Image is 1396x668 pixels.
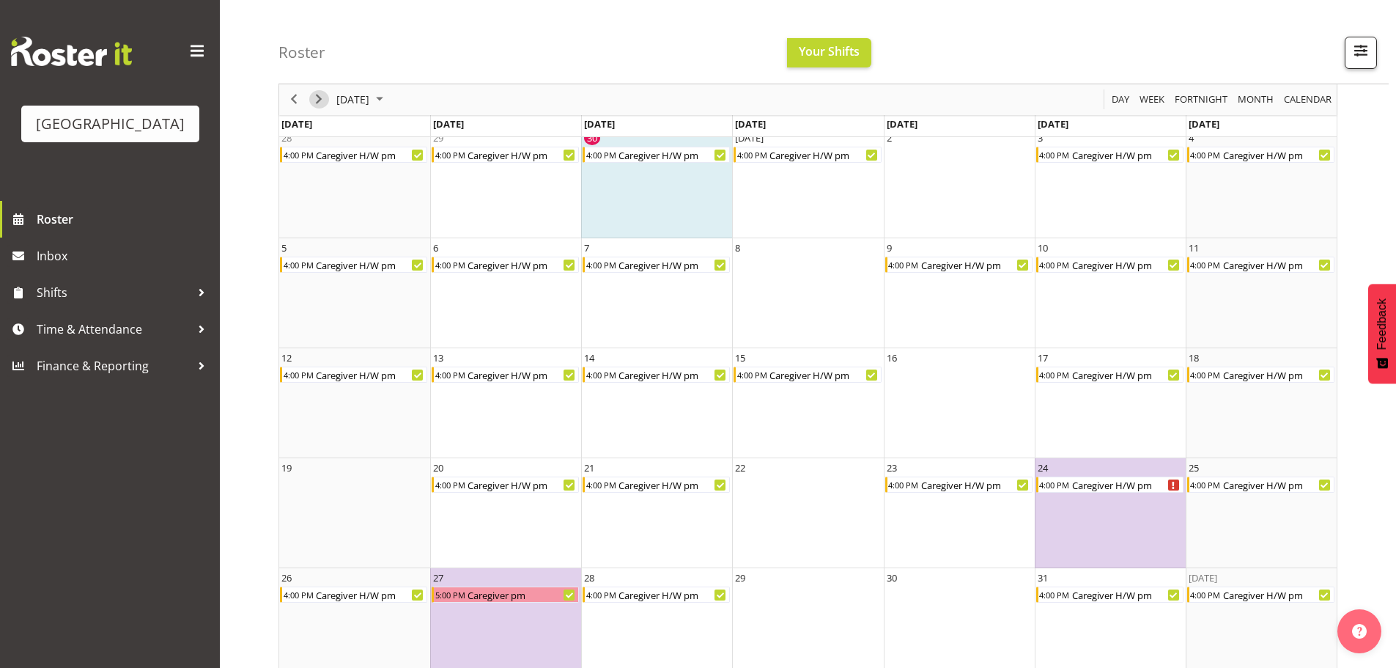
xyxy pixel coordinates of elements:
td: Thursday, October 23, 2025 [884,458,1035,568]
div: 17 [1038,350,1048,365]
div: 4:00 PM [1189,367,1222,382]
div: 15 [735,350,745,365]
div: 31 [1038,570,1048,585]
div: Caregiver H/W pm [1222,477,1334,492]
td: Friday, October 24, 2025 [1035,458,1186,568]
div: 28 [584,570,594,585]
div: Caregiver H/W pm Begin From Friday, October 17, 2025 at 4:00:00 PM GMT+13:00 Ends At Friday, Octo... [1036,367,1183,383]
div: 4:00 PM [1189,147,1222,162]
div: Caregiver H/W pm [466,367,578,382]
td: Tuesday, October 21, 2025 [581,458,732,568]
div: 4:00 PM [434,367,466,382]
div: 4:00 PM [585,587,617,602]
div: Caregiver H/W pm [314,257,426,272]
span: Week [1138,91,1166,109]
div: 25 [1189,460,1199,475]
div: Caregiver H/W pm [466,477,578,492]
td: Thursday, October 9, 2025 [884,238,1035,348]
span: calendar [1282,91,1333,109]
div: Caregiver H/W pm Begin From Friday, October 24, 2025 at 4:00:00 PM GMT+13:00 Ends At Friday, Octo... [1036,477,1183,493]
div: 23 [887,460,897,475]
td: Sunday, October 12, 2025 [279,348,430,458]
td: Tuesday, September 30, 2025 [581,128,732,238]
div: 12 [281,350,292,365]
div: Caregiver H/W pm Begin From Monday, October 20, 2025 at 4:00:00 PM GMT+13:00 Ends At Monday, Octo... [432,477,579,493]
div: Caregiver pm [466,587,578,602]
div: Caregiver H/W pm [920,477,1032,492]
img: Rosterit website logo [11,37,132,66]
td: Friday, October 17, 2025 [1035,348,1186,458]
div: 4:00 PM [1038,257,1071,272]
div: Caregiver H/W pm Begin From Monday, October 6, 2025 at 4:00:00 PM GMT+13:00 Ends At Monday, Octob... [432,257,579,273]
span: [DATE] [433,117,464,131]
div: Caregiver H/W pm [466,257,578,272]
div: Caregiver H/W pm [617,367,729,382]
td: Monday, October 6, 2025 [430,238,581,348]
div: Caregiver H/W pm [1222,587,1334,602]
div: 4:00 PM [1038,367,1071,382]
div: 4:00 PM [1038,587,1071,602]
div: Caregiver H/W pm [1222,147,1334,162]
div: Caregiver H/W pm Begin From Monday, October 13, 2025 at 4:00:00 PM GMT+13:00 Ends At Monday, Octo... [432,367,579,383]
div: Caregiver H/W pm Begin From Monday, September 29, 2025 at 4:00:00 PM GMT+13:00 Ends At Monday, Se... [432,147,579,163]
div: 4:00 PM [1189,257,1222,272]
div: next period [306,84,331,115]
div: 11 [1189,241,1199,255]
div: 10 [1038,241,1048,255]
div: previous period [281,84,306,115]
div: Caregiver H/W pm Begin From Thursday, October 9, 2025 at 4:00:00 PM GMT+13:00 Ends At Thursday, O... [885,257,1033,273]
button: Feedback - Show survey [1368,284,1396,383]
div: 21 [584,460,594,475]
td: Sunday, October 19, 2025 [279,458,430,568]
div: 30 [584,131,600,145]
div: Caregiver H/W pm [1222,257,1334,272]
button: Timeline Week [1137,91,1167,109]
div: 4:00 PM [585,147,617,162]
div: 4:00 PM [887,477,920,492]
button: Filter Shifts [1345,37,1377,69]
div: 5:00 PM [434,587,466,602]
td: Sunday, September 28, 2025 [279,128,430,238]
td: Monday, October 13, 2025 [430,348,581,458]
div: 18 [1189,350,1199,365]
div: 4:00 PM [1038,477,1071,492]
div: 8 [735,241,740,255]
div: Caregiver H/W pm Begin From Sunday, October 12, 2025 at 4:00:00 PM GMT+13:00 Ends At Sunday, Octo... [280,367,427,383]
div: 24 [1038,460,1048,475]
div: 4:00 PM [282,257,314,272]
td: Saturday, October 11, 2025 [1186,238,1337,348]
div: 6 [433,241,438,255]
span: [DATE] [584,117,615,131]
div: Caregiver H/W pm Begin From Saturday, November 1, 2025 at 4:00:00 PM GMT+13:00 Ends At Saturday, ... [1187,587,1334,603]
div: 4:00 PM [736,147,768,162]
div: 4:00 PM [1189,587,1222,602]
div: 4:00 PM [585,477,617,492]
td: Monday, September 29, 2025 [430,128,581,238]
div: Caregiver H/W pm Begin From Tuesday, October 14, 2025 at 4:00:00 PM GMT+13:00 Ends At Tuesday, Oc... [583,367,730,383]
td: Wednesday, October 15, 2025 [732,348,883,458]
div: 4:00 PM [282,367,314,382]
div: Caregiver H/W pm [1071,147,1183,162]
span: Month [1236,91,1275,109]
div: Caregiver H/W pm [466,147,578,162]
td: Saturday, October 18, 2025 [1186,348,1337,458]
button: Previous [284,91,304,109]
button: Fortnight [1172,91,1230,109]
span: Shifts [37,282,191,304]
td: Saturday, October 4, 2025 [1186,128,1337,238]
div: Caregiver H/W pm [1222,367,1334,382]
td: Thursday, October 2, 2025 [884,128,1035,238]
span: [DATE] [335,91,371,109]
div: 7 [584,241,589,255]
td: Tuesday, October 7, 2025 [581,238,732,348]
div: Caregiver H/W pm [617,477,729,492]
div: Caregiver H/W pm Begin From Tuesday, October 7, 2025 at 4:00:00 PM GMT+13:00 Ends At Tuesday, Oct... [583,257,730,273]
div: Caregiver H/W pm [617,587,729,602]
div: [DATE] [1189,570,1217,585]
div: Caregiver H/W pm [617,257,729,272]
div: Caregiver pm Begin From Monday, October 27, 2025 at 5:00:00 PM GMT+13:00 Ends At Monday, October ... [432,587,579,603]
div: Caregiver H/W pm [1071,367,1183,382]
div: 19 [281,460,292,475]
td: Wednesday, October 8, 2025 [732,238,883,348]
span: Inbox [37,245,213,267]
